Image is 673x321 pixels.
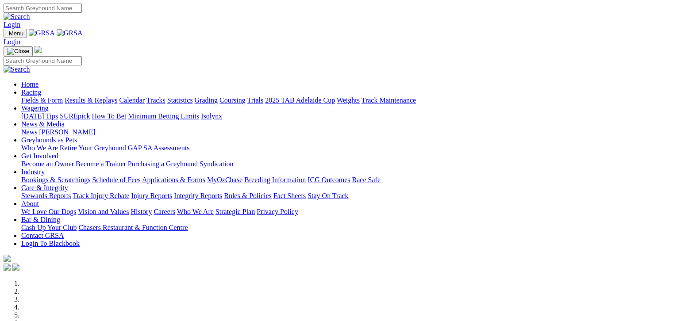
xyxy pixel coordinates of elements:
span: Menu [9,30,23,37]
div: Industry [21,176,669,184]
a: SUREpick [60,112,90,120]
a: Syndication [200,160,233,168]
a: Applications & Forms [142,176,205,183]
a: Become a Trainer [76,160,126,168]
a: [DATE] Tips [21,112,58,120]
a: Privacy Policy [257,208,298,215]
a: Track Maintenance [361,96,416,104]
a: Wagering [21,104,49,112]
img: logo-grsa-white.png [4,255,11,262]
a: Trials [247,96,263,104]
a: Coursing [219,96,246,104]
a: Race Safe [352,176,380,183]
a: ICG Outcomes [308,176,350,183]
div: Wagering [21,112,669,120]
img: Search [4,13,30,21]
a: Stay On Track [308,192,348,199]
a: Get Involved [21,152,58,160]
img: GRSA [57,29,83,37]
img: logo-grsa-white.png [35,46,42,53]
a: How To Bet [92,112,127,120]
a: Rules & Policies [224,192,272,199]
a: Cash Up Your Club [21,224,77,231]
a: Purchasing a Greyhound [128,160,198,168]
a: Login [4,38,20,46]
a: Fact Sheets [273,192,306,199]
a: Integrity Reports [174,192,222,199]
button: Toggle navigation [4,46,33,56]
img: Search [4,65,30,73]
a: Tracks [146,96,165,104]
a: Calendar [119,96,145,104]
input: Search [4,56,82,65]
div: About [21,208,669,216]
input: Search [4,4,82,13]
a: Isolynx [201,112,222,120]
a: Industry [21,168,45,176]
a: Contact GRSA [21,232,64,239]
a: Login [4,21,20,28]
div: Care & Integrity [21,192,669,200]
img: twitter.svg [12,264,19,271]
div: Greyhounds as Pets [21,144,669,152]
a: Grading [195,96,218,104]
a: News [21,128,37,136]
a: Who We Are [21,144,58,152]
div: News & Media [21,128,669,136]
a: Strategic Plan [215,208,255,215]
a: Care & Integrity [21,184,68,191]
a: Chasers Restaurant & Function Centre [78,224,188,231]
a: Bar & Dining [21,216,60,223]
a: Results & Replays [65,96,117,104]
a: Weights [337,96,360,104]
div: Racing [21,96,669,104]
a: Vision and Values [78,208,129,215]
a: History [131,208,152,215]
a: Schedule of Fees [92,176,140,183]
a: News & Media [21,120,65,128]
button: Toggle navigation [4,29,27,38]
a: 2025 TAB Adelaide Cup [265,96,335,104]
a: Login To Blackbook [21,240,80,247]
img: Close [7,48,29,55]
a: Home [21,80,38,88]
a: We Love Our Dogs [21,208,76,215]
a: Careers [154,208,175,215]
a: Fields & Form [21,96,63,104]
a: Racing [21,88,41,96]
a: Statistics [167,96,193,104]
div: Get Involved [21,160,669,168]
a: Breeding Information [244,176,306,183]
a: Minimum Betting Limits [128,112,199,120]
div: Bar & Dining [21,224,669,232]
a: Retire Your Greyhound [60,144,126,152]
img: facebook.svg [4,264,11,271]
a: Stewards Reports [21,192,71,199]
a: About [21,200,39,207]
a: Become an Owner [21,160,74,168]
a: Track Injury Rebate [73,192,129,199]
a: Injury Reports [131,192,172,199]
a: [PERSON_NAME] [39,128,95,136]
a: MyOzChase [207,176,242,183]
a: Greyhounds as Pets [21,136,77,144]
img: GRSA [29,29,55,37]
a: GAP SA Assessments [128,144,190,152]
a: Who We Are [177,208,214,215]
a: Bookings & Scratchings [21,176,90,183]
